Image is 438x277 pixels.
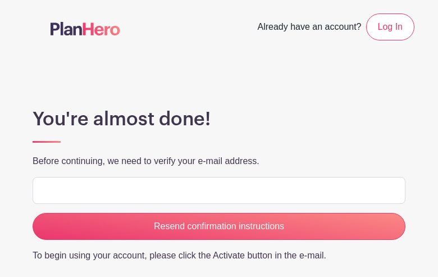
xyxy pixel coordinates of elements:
p: To begin using your account, please click the Activate button in the e-mail. [33,249,405,262]
span: Already have an account? [258,16,362,40]
a: Log In [366,13,414,40]
h1: You're almost done! [33,108,405,130]
p: Before continuing, we need to verify your e-mail address. [33,155,405,168]
input: Resend confirmation instructions [33,213,405,240]
img: logo-507f7623f17ff9eddc593b1ce0a138ce2505c220e1c5a4e2b4648c50719b7d32.svg [51,22,120,35]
